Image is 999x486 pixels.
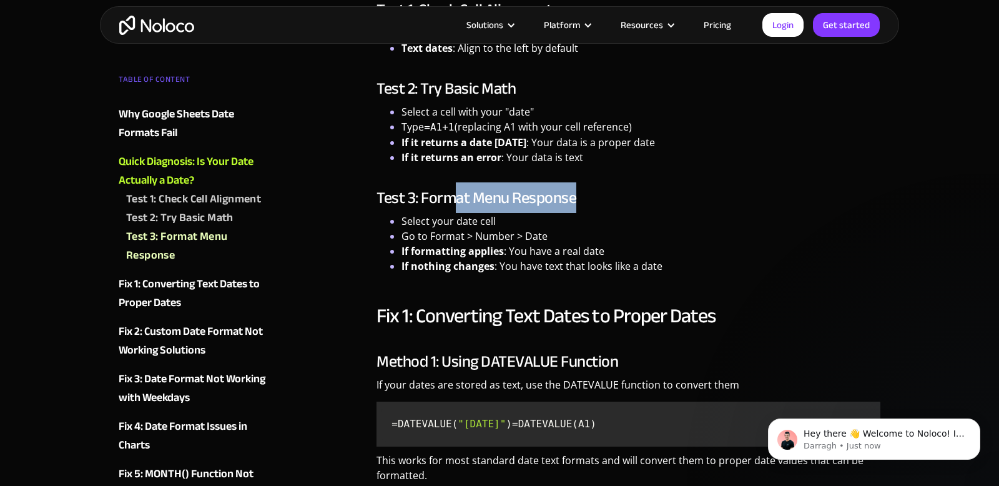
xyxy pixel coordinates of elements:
code: =A1+1 [424,121,454,133]
span: =DATEVALUE( [391,418,458,430]
h3: Test 2: Try Basic Math [376,79,880,98]
li: Select your date cell [401,214,880,229]
strong: If it returns an error [401,151,501,164]
strong: If nothing changes [401,259,495,273]
h2: Fix 1: Converting Text Dates to Proper Dates [376,304,880,329]
div: Platform [528,17,605,33]
div: Resources [621,17,663,33]
div: Test 2: Try Basic Math [126,209,234,227]
li: : Your data is a proper date [401,135,880,150]
div: Solutions [466,17,503,33]
li: Go to Format > Number > Date [401,229,880,244]
a: Quick Diagnosis: Is Your Date Actually a Date? [119,152,270,190]
a: Fix 4: Date Format Issues in Charts [119,417,270,455]
code: =DATEVALUE(A1) [381,407,875,442]
div: Solutions [451,17,528,33]
strong: Text dates [401,41,453,55]
a: Fix 1: Converting Text Dates to Proper Dates [119,275,270,312]
span: "[DATE]" [458,418,506,430]
a: Login [762,13,804,37]
span: ) [506,418,512,430]
li: : You have text that looks like a date [401,259,880,274]
a: Get started [813,13,880,37]
iframe: Intercom notifications message [749,392,999,480]
li: : Your data is text [401,150,880,165]
a: Test 2: Try Basic Math [126,209,270,227]
div: Resources [605,17,688,33]
li: : You have a real date [401,244,880,259]
div: TABLE OF CONTENT [119,70,270,95]
a: Test 3: Format Menu Response [126,227,270,265]
p: If your dates are stored as text, use the DATEVALUE function to convert them [376,377,880,402]
li: Select a cell with your "date" [401,104,880,119]
a: Fix 2: Custom Date Format Not Working Solutions [119,322,270,360]
h3: Test 3: Format Menu Response [376,189,880,207]
strong: If formatting applies [401,244,504,258]
a: Why Google Sheets Date Formats Fail [119,105,270,142]
li: Type (replacing A1 with your cell reference) [401,119,880,135]
h3: Method 1: Using DATEVALUE Function [376,352,880,371]
a: Pricing [688,17,747,33]
strong: If it returns a date [DATE] [401,136,526,149]
a: Test 1: Check Cell Alignment [126,190,270,209]
div: Test 1: Check Cell Alignment [126,190,261,209]
a: Fix 3: Date Format Not Working with Weekdays [119,370,270,407]
a: home [119,16,194,35]
div: Platform [544,17,580,33]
